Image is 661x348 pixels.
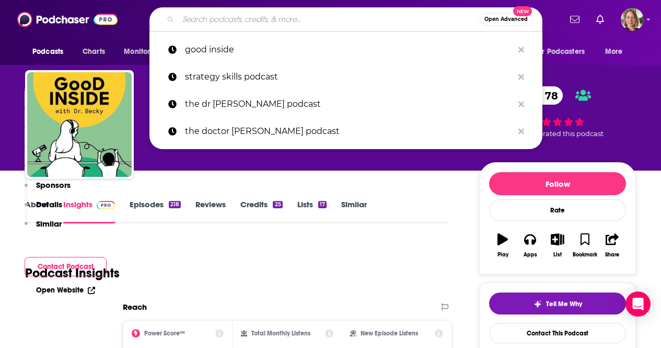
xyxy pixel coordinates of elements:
button: Similar [25,219,62,238]
button: open menu [528,42,600,62]
a: strategy skills podcast [149,63,542,91]
span: For Podcasters [535,44,585,59]
h2: Reach [123,302,147,312]
span: Logged in as AriFortierPr [621,8,644,31]
div: Apps [524,252,537,258]
div: 218 [169,201,181,208]
button: Contact Podcast [25,257,107,276]
span: rated this podcast [543,130,604,138]
a: the doctor [PERSON_NAME] podcast [149,118,542,145]
a: 78 [524,86,563,105]
p: good inside [185,36,513,63]
button: Apps [516,227,543,264]
button: open menu [25,42,77,62]
div: 17 [318,201,327,208]
div: Search podcasts, credits, & more... [149,7,542,31]
a: Open Website [36,286,95,295]
span: Charts [83,44,105,59]
button: open menu [598,42,636,62]
div: 25 [273,201,282,208]
div: List [553,252,562,258]
button: List [544,227,571,264]
h2: Power Score™ [144,330,185,337]
img: tell me why sparkle [534,300,542,308]
button: open menu [117,42,175,62]
button: Play [489,227,516,264]
button: Details [25,199,62,219]
img: Podchaser - Follow, Share and Rate Podcasts [17,9,118,29]
div: Rate [489,199,626,221]
button: Bookmark [571,227,598,264]
h2: New Episode Listens [361,330,418,337]
button: Share [599,227,626,264]
span: New [513,6,532,16]
a: the dr [PERSON_NAME] podcast [149,91,542,118]
div: Share [605,252,619,258]
button: tell me why sparkleTell Me Why [489,293,626,315]
span: Monitoring [124,44,161,59]
h2: Total Monthly Listens [251,330,310,337]
p: the dr phil podcast [185,91,513,118]
div: Open Intercom Messenger [625,291,651,317]
a: Episodes218 [130,199,181,223]
a: Contact This Podcast [489,323,626,343]
div: 78 2 peoplerated this podcast [479,80,636,144]
span: 78 [535,86,563,105]
a: Similar [341,199,367,223]
a: Reviews [195,199,226,223]
div: Play [497,252,508,258]
span: Tell Me Why [546,300,582,308]
a: Show notifications dropdown [566,10,584,28]
input: Search podcasts, credits, & more... [178,11,480,28]
img: Good Inside with Dr. Becky [27,72,132,177]
button: Follow [489,172,626,195]
p: Details [36,199,62,209]
p: strategy skills podcast [185,63,513,91]
img: User Profile [621,8,644,31]
button: Open AdvancedNew [480,13,532,26]
a: Charts [76,42,111,62]
span: More [605,44,623,59]
button: Show profile menu [621,8,644,31]
span: Open Advanced [484,17,528,22]
a: Credits25 [240,199,282,223]
a: Show notifications dropdown [592,10,608,28]
span: Podcasts [32,44,63,59]
p: Similar [36,219,62,229]
a: good inside [149,36,542,63]
p: the doctor phil podcast [185,118,513,145]
a: Lists17 [297,199,327,223]
div: Bookmark [573,252,597,258]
